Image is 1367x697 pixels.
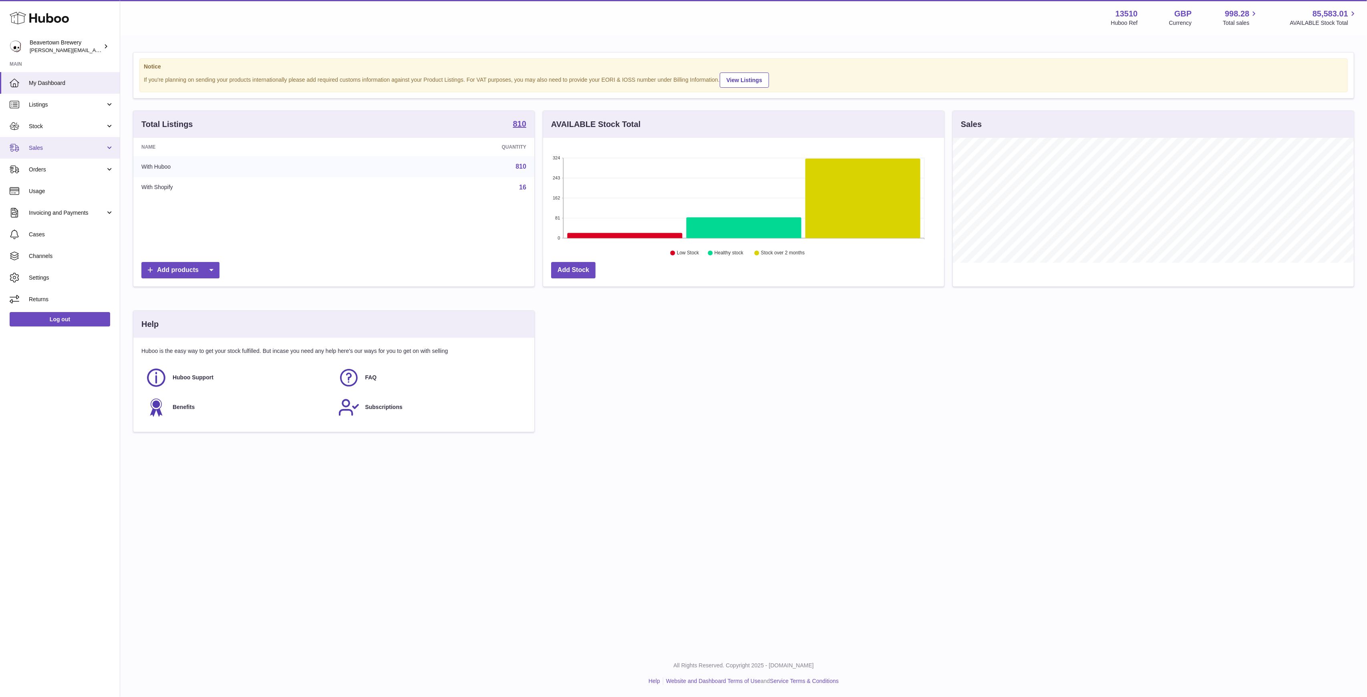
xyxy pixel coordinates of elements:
[29,79,114,87] span: My Dashboard
[29,209,105,217] span: Invoicing and Payments
[141,347,526,355] p: Huboo is the easy way to get your stock fulfilled. But incase you need any help here's our ways f...
[555,216,560,220] text: 81
[515,163,526,170] a: 810
[338,367,523,389] a: FAQ
[1174,8,1192,19] strong: GBP
[1290,19,1357,27] span: AVAILABLE Stock Total
[551,119,640,130] h3: AVAILABLE Stock Total
[29,144,105,152] span: Sales
[519,184,526,191] a: 16
[133,156,350,177] td: With Huboo
[144,71,1343,88] div: If you're planning on sending your products internationally please add required customs informati...
[551,262,596,278] a: Add Stock
[173,403,195,411] span: Benefits
[141,119,193,130] h3: Total Listings
[961,119,982,130] h3: Sales
[715,250,744,256] text: Healthy stock
[1223,8,1258,27] a: 998.28 Total sales
[720,73,769,88] a: View Listings
[663,677,839,685] li: and
[133,138,350,156] th: Name
[1169,19,1192,27] div: Currency
[677,250,699,256] text: Low Stock
[553,155,560,160] text: 324
[30,39,102,54] div: Beavertown Brewery
[350,138,534,156] th: Quantity
[29,296,114,303] span: Returns
[29,123,105,130] span: Stock
[338,397,523,418] a: Subscriptions
[144,63,1343,71] strong: Notice
[29,101,105,109] span: Listings
[10,40,22,52] img: Matthew.McCormack@beavertownbrewery.co.uk
[558,236,560,240] text: 0
[513,120,526,129] a: 810
[1290,8,1357,27] a: 85,583.01 AVAILABLE Stock Total
[145,397,330,418] a: Benefits
[1115,8,1138,19] strong: 13510
[761,250,805,256] text: Stock over 2 months
[133,177,350,198] td: With Shopify
[648,678,660,684] a: Help
[553,195,560,200] text: 162
[770,678,839,684] a: Service Terms & Conditions
[29,274,114,282] span: Settings
[666,678,761,684] a: Website and Dashboard Terms of Use
[10,312,110,326] a: Log out
[173,374,213,381] span: Huboo Support
[1223,19,1258,27] span: Total sales
[145,367,330,389] a: Huboo Support
[365,403,403,411] span: Subscriptions
[513,120,526,128] strong: 810
[1111,19,1138,27] div: Huboo Ref
[29,166,105,173] span: Orders
[127,662,1361,669] p: All Rights Reserved. Copyright 2025 - [DOMAIN_NAME]
[365,374,377,381] span: FAQ
[141,262,219,278] a: Add products
[141,319,159,330] h3: Help
[29,187,114,195] span: Usage
[29,252,114,260] span: Channels
[1313,8,1348,19] span: 85,583.01
[1225,8,1249,19] span: 998.28
[553,175,560,180] text: 243
[29,231,114,238] span: Cases
[30,47,203,53] span: [PERSON_NAME][EMAIL_ADDRESS][PERSON_NAME][DOMAIN_NAME]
